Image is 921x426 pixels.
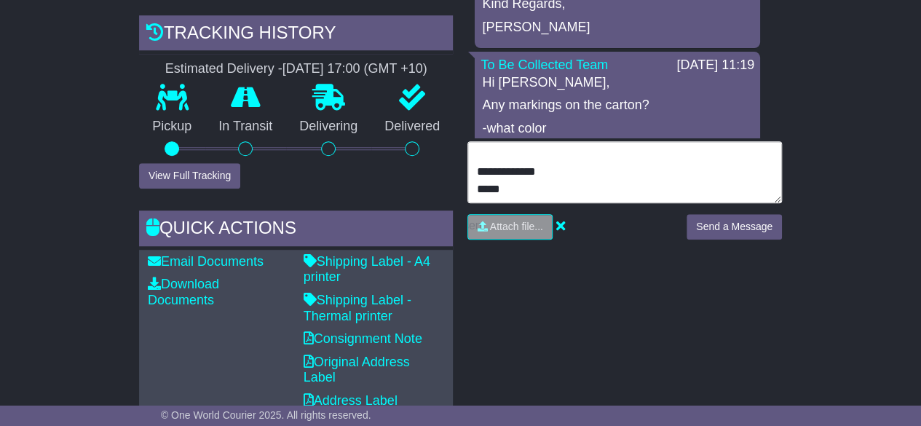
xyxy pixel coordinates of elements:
a: Address Label [304,393,398,408]
a: To Be Collected Team [481,58,608,72]
div: [DATE] 17:00 (GMT +10) [282,61,427,77]
button: View Full Tracking [139,163,240,189]
button: Send a Message [687,214,782,240]
div: [DATE] 11:19 [676,58,754,74]
p: Any markings on the carton? [482,98,753,114]
span: © One World Courier 2025. All rights reserved. [161,409,371,421]
p: Pickup [139,119,205,135]
p: Delivered [371,119,454,135]
a: Download Documents [148,277,219,307]
a: Original Address Label [304,355,410,385]
div: Estimated Delivery - [139,61,454,77]
div: Quick Actions [139,210,454,250]
p: Delivering [286,119,371,135]
a: Shipping Label - Thermal printer [304,293,411,323]
p: -what color [482,121,753,137]
a: Email Documents [148,254,264,269]
p: Hi [PERSON_NAME], [482,75,753,91]
p: [PERSON_NAME] [482,20,753,36]
p: In Transit [205,119,286,135]
div: Tracking history [139,15,454,55]
a: Consignment Note [304,331,422,346]
a: Shipping Label - A4 printer [304,254,430,285]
